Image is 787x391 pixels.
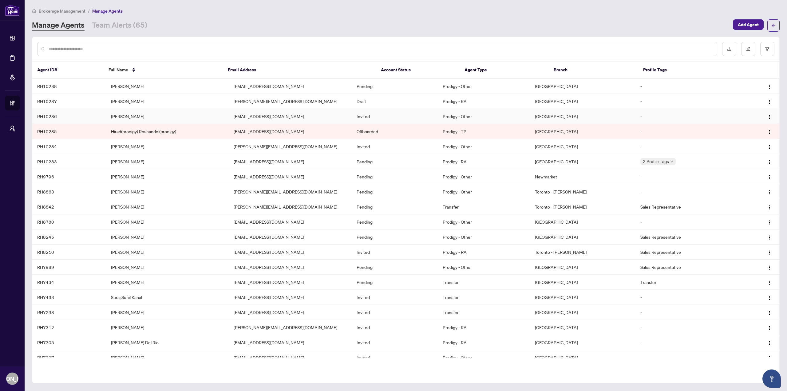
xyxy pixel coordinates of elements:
[438,169,530,184] td: Prodigy - Other
[229,169,352,184] td: [EMAIL_ADDRESS][DOMAIN_NAME]
[106,290,229,305] td: Suraj Sunil Kanal
[635,94,740,109] td: -
[530,184,636,199] td: Toronto - [PERSON_NAME]
[106,124,229,139] td: Hirad(prodigy) Roshandel(prodigy)
[438,229,530,245] td: Prodigy - Other
[32,139,106,154] td: RH10284
[229,305,352,320] td: [EMAIL_ADDRESS][DOMAIN_NAME]
[635,79,740,94] td: -
[767,160,772,165] img: Logo
[229,290,352,305] td: [EMAIL_ADDRESS][DOMAIN_NAME]
[765,111,774,121] button: Logo
[767,84,772,89] img: Logo
[741,42,755,56] button: edit
[352,79,438,94] td: Pending
[635,245,740,260] td: Sales Representative
[32,184,106,199] td: RH8863
[530,245,636,260] td: Toronto - [PERSON_NAME]
[438,305,530,320] td: Transfer
[32,245,106,260] td: RH8210
[765,172,774,182] button: Logo
[438,320,530,335] td: Prodigy - RA
[530,124,636,139] td: [GEOGRAPHIC_DATA]
[635,335,740,350] td: -
[438,139,530,154] td: Prodigy - Other
[438,245,530,260] td: Prodigy - RA
[722,42,736,56] button: download
[106,94,229,109] td: [PERSON_NAME]
[32,9,36,13] span: home
[765,81,774,91] button: Logo
[106,214,229,229] td: [PERSON_NAME]
[32,260,106,275] td: RH7989
[352,124,438,139] td: Offboarded
[765,277,774,287] button: Logo
[32,335,106,350] td: RH7305
[106,199,229,214] td: [PERSON_NAME]
[352,214,438,229] td: Pending
[765,202,774,212] button: Logo
[765,96,774,106] button: Logo
[635,260,740,275] td: Sales Representative
[229,320,352,335] td: [PERSON_NAME][EMAIL_ADDRESS][DOMAIN_NAME]
[106,79,229,94] td: [PERSON_NAME]
[352,335,438,350] td: Invited
[767,235,772,240] img: Logo
[635,320,740,335] td: -
[765,307,774,317] button: Logo
[106,229,229,245] td: [PERSON_NAME]
[229,154,352,169] td: [EMAIL_ADDRESS][DOMAIN_NAME]
[352,199,438,214] td: Pending
[352,94,438,109] td: Draft
[635,139,740,154] td: -
[635,214,740,229] td: -
[438,350,530,365] td: Prodigy - Other
[32,20,85,31] a: Manage Agents
[32,275,106,290] td: RH7434
[229,124,352,139] td: [EMAIL_ADDRESS][DOMAIN_NAME]
[760,42,774,56] button: filter
[438,79,530,94] td: Prodigy - Other
[746,47,750,51] span: edit
[32,350,106,365] td: RH7307
[765,47,769,51] span: filter
[109,66,128,73] span: Full Name
[670,160,673,163] span: down
[106,275,229,290] td: [PERSON_NAME]
[530,109,636,124] td: [GEOGRAPHIC_DATA]
[765,217,774,227] button: Logo
[635,275,740,290] td: Transfer
[765,247,774,257] button: Logo
[765,292,774,302] button: Logo
[530,260,636,275] td: [GEOGRAPHIC_DATA]
[229,260,352,275] td: [EMAIL_ADDRESS][DOMAIN_NAME]
[106,305,229,320] td: [PERSON_NAME]
[229,199,352,214] td: [PERSON_NAME][EMAIL_ADDRESS][DOMAIN_NAME]
[438,335,530,350] td: Prodigy - RA
[352,350,438,365] td: Invited
[104,62,223,79] th: Full Name
[635,124,740,139] td: -
[438,275,530,290] td: Transfer
[32,154,106,169] td: RH10283
[39,8,85,14] span: Brokerage Management
[438,260,530,275] td: Prodigy - Other
[32,290,106,305] td: RH7433
[767,190,772,195] img: Logo
[106,335,229,350] td: [PERSON_NAME] Del Rio
[635,290,740,305] td: -
[352,184,438,199] td: Pending
[229,335,352,350] td: [EMAIL_ADDRESS][DOMAIN_NAME]
[32,320,106,335] td: RH7312
[767,220,772,225] img: Logo
[635,199,740,214] td: Sales Representative
[106,320,229,335] td: [PERSON_NAME]
[765,157,774,166] button: Logo
[438,94,530,109] td: Prodigy - RA
[733,19,764,30] button: Add Agent
[765,322,774,332] button: Logo
[549,62,638,79] th: Branch
[727,47,731,51] span: download
[352,305,438,320] td: Invited
[767,130,772,134] img: Logo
